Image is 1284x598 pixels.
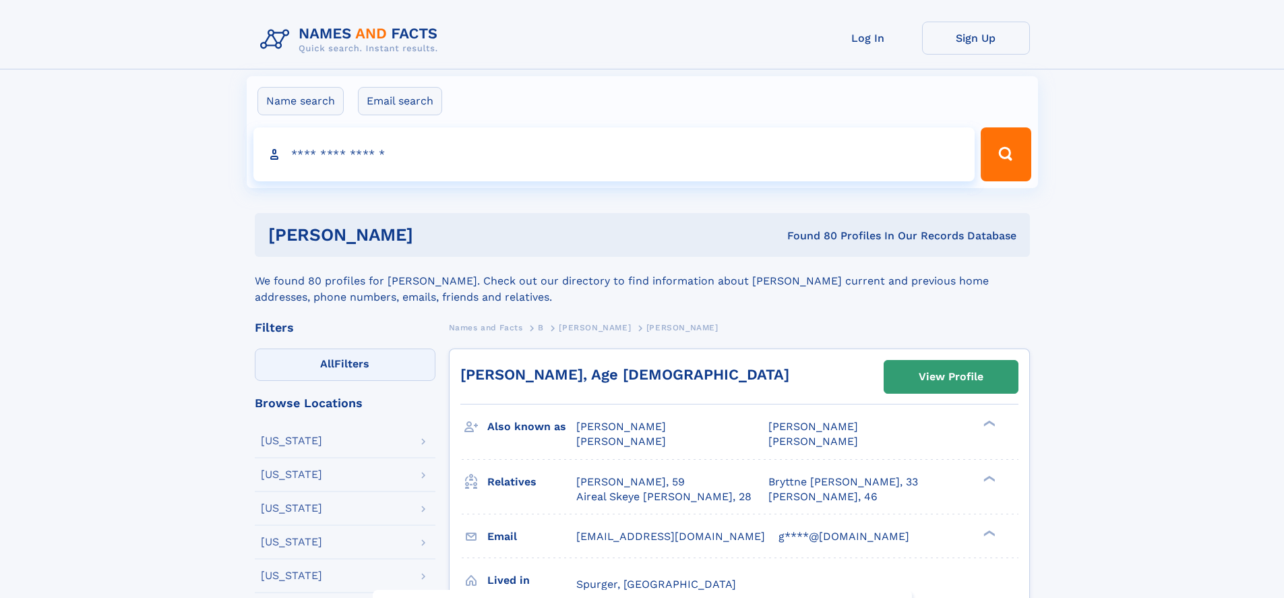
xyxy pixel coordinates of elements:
[538,323,544,332] span: B
[460,366,789,383] a: [PERSON_NAME], Age [DEMOGRAPHIC_DATA]
[814,22,922,55] a: Log In
[255,322,435,334] div: Filters
[919,361,983,392] div: View Profile
[261,537,322,547] div: [US_STATE]
[576,578,736,591] span: Spurger, [GEOGRAPHIC_DATA]
[487,415,576,438] h3: Also known as
[576,530,765,543] span: [EMAIL_ADDRESS][DOMAIN_NAME]
[768,420,858,433] span: [PERSON_NAME]
[576,475,685,489] a: [PERSON_NAME], 59
[261,503,322,514] div: [US_STATE]
[576,489,752,504] a: Aireal Skeye [PERSON_NAME], 28
[922,22,1030,55] a: Sign Up
[980,529,996,537] div: ❯
[487,471,576,494] h3: Relatives
[768,475,918,489] a: Bryttne [PERSON_NAME], 33
[253,127,975,181] input: search input
[980,474,996,483] div: ❯
[261,436,322,446] div: [US_STATE]
[255,397,435,409] div: Browse Locations
[261,570,322,581] div: [US_STATE]
[257,87,344,115] label: Name search
[884,361,1018,393] a: View Profile
[255,257,1030,305] div: We found 80 profiles for [PERSON_NAME]. Check out our directory to find information about [PERSON...
[768,435,858,448] span: [PERSON_NAME]
[559,323,631,332] span: [PERSON_NAME]
[538,319,544,336] a: B
[255,349,435,381] label: Filters
[980,419,996,428] div: ❯
[320,357,334,370] span: All
[981,127,1031,181] button: Search Button
[768,489,878,504] a: [PERSON_NAME], 46
[358,87,442,115] label: Email search
[487,525,576,548] h3: Email
[261,469,322,480] div: [US_STATE]
[576,420,666,433] span: [PERSON_NAME]
[600,229,1016,243] div: Found 80 Profiles In Our Records Database
[646,323,719,332] span: [PERSON_NAME]
[449,319,523,336] a: Names and Facts
[268,227,601,243] h1: [PERSON_NAME]
[559,319,631,336] a: [PERSON_NAME]
[576,435,666,448] span: [PERSON_NAME]
[487,569,576,592] h3: Lived in
[255,22,449,58] img: Logo Names and Facts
